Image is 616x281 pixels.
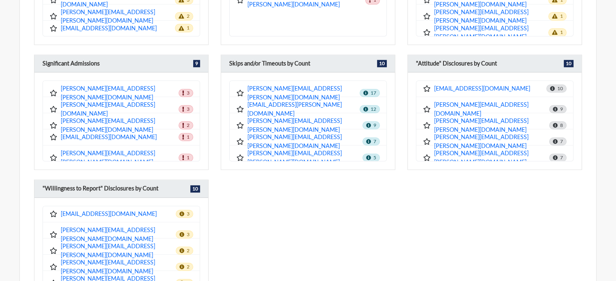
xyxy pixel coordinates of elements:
a: [PERSON_NAME][EMAIL_ADDRESS][PERSON_NAME][DOMAIN_NAME] [61,242,176,259]
span: Total count: 8 [549,121,567,129]
a: [PERSON_NAME][EMAIL_ADDRESS][PERSON_NAME][DOMAIN_NAME] [247,84,360,101]
a: [PERSON_NAME][EMAIL_ADDRESS][PERSON_NAME][DOMAIN_NAME] [247,116,362,134]
a: [PERSON_NAME][EMAIL_ADDRESS][PERSON_NAME][DOMAIN_NAME] [434,8,548,25]
a: [PERSON_NAME][EMAIL_ADDRESS][DOMAIN_NAME] [61,100,179,118]
span: 9 [193,60,200,67]
span: 1 observations [548,12,567,20]
span: 12 skips/timeouts [360,105,380,113]
span: Total count: 9 [549,105,567,113]
div: Employees displayed in this category reported Unwillingness to Report colleagues/coworkers involv... [34,180,208,198]
div: Employees displayed in this category reported Significant Admissions, achieved consistency scores... [34,55,208,73]
a: [PERSON_NAME][EMAIL_ADDRESS][PERSON_NAME][DOMAIN_NAME] [61,116,179,134]
h6: "Attitude" Disclosures by Count [416,60,497,68]
span: 1 admissions [179,133,193,141]
div: Employees displayed in this category intentionally Skipped questions or allowed questions to Time... [221,55,395,73]
a: [PERSON_NAME][EMAIL_ADDRESS][PERSON_NAME][DOMAIN_NAME] [434,116,549,134]
a: [PERSON_NAME][EMAIL_ADDRESS][PERSON_NAME][DOMAIN_NAME] [61,84,179,101]
span: 3 admissions [179,89,193,97]
span: 10 [190,185,200,192]
a: [PERSON_NAME][EMAIL_ADDRESS][PERSON_NAME][DOMAIN_NAME] [247,149,362,166]
span: Total count: 10 [546,85,567,93]
h6: "Willingness to Report" Disclosures by Count [43,185,158,192]
span: Total count: 2 [176,263,193,271]
span: Total count: 2 [176,247,193,255]
span: 5 skips/timeouts [362,154,380,162]
span: 2 admissions [179,121,193,129]
span: Total count: 3 [176,230,193,239]
span: 2 observations [175,12,193,20]
span: 10 [377,60,387,67]
span: 9 skips/timeouts [362,121,380,129]
a: [EMAIL_ADDRESS][DOMAIN_NAME] [434,84,530,93]
h6: Skips and/or Timeouts by Count [229,60,310,68]
span: Total count: 7 [549,154,567,162]
span: Total count: 3 [176,210,193,218]
span: 7 skips/timeouts [362,137,380,146]
a: [PERSON_NAME][EMAIL_ADDRESS][PERSON_NAME][DOMAIN_NAME] [434,133,549,150]
a: [EMAIL_ADDRESS][DOMAIN_NAME] [61,24,157,33]
a: [PERSON_NAME][EMAIL_ADDRESS][PERSON_NAME][DOMAIN_NAME] [434,149,549,166]
span: 17 skips/timeouts [360,89,380,97]
span: 1 observations [548,28,567,36]
a: [PERSON_NAME][EMAIL_ADDRESS][PERSON_NAME][DOMAIN_NAME] [434,24,548,41]
a: [PERSON_NAME][EMAIL_ADDRESS][PERSON_NAME][DOMAIN_NAME] [61,149,179,166]
a: [PERSON_NAME][EMAIL_ADDRESS][PERSON_NAME][DOMAIN_NAME] [61,226,176,243]
a: [PERSON_NAME][EMAIL_ADDRESS][DOMAIN_NAME] [434,100,549,118]
span: 10 [564,60,573,67]
a: [PERSON_NAME][EMAIL_ADDRESS][PERSON_NAME][DOMAIN_NAME] [61,258,176,275]
a: [EMAIL_ADDRESS][PERSON_NAME][DOMAIN_NAME] [247,100,360,118]
span: 1 admissions [179,154,193,162]
span: Total count: 7 [549,137,567,146]
a: [PERSON_NAME][EMAIL_ADDRESS][PERSON_NAME][DOMAIN_NAME] [61,8,175,25]
a: [EMAIL_ADDRESS][DOMAIN_NAME] [61,133,157,142]
h6: Significant Admissions [43,60,100,68]
a: [PERSON_NAME][EMAIL_ADDRESS][PERSON_NAME][DOMAIN_NAME] [247,133,362,150]
a: [EMAIL_ADDRESS][DOMAIN_NAME] [61,209,157,218]
span: 1 observations [175,24,193,32]
div: Employees displayed in this category reported Forgiving Attitudes towards counterproductive/crimi... [408,55,582,73]
span: 3 admissions [179,105,193,113]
